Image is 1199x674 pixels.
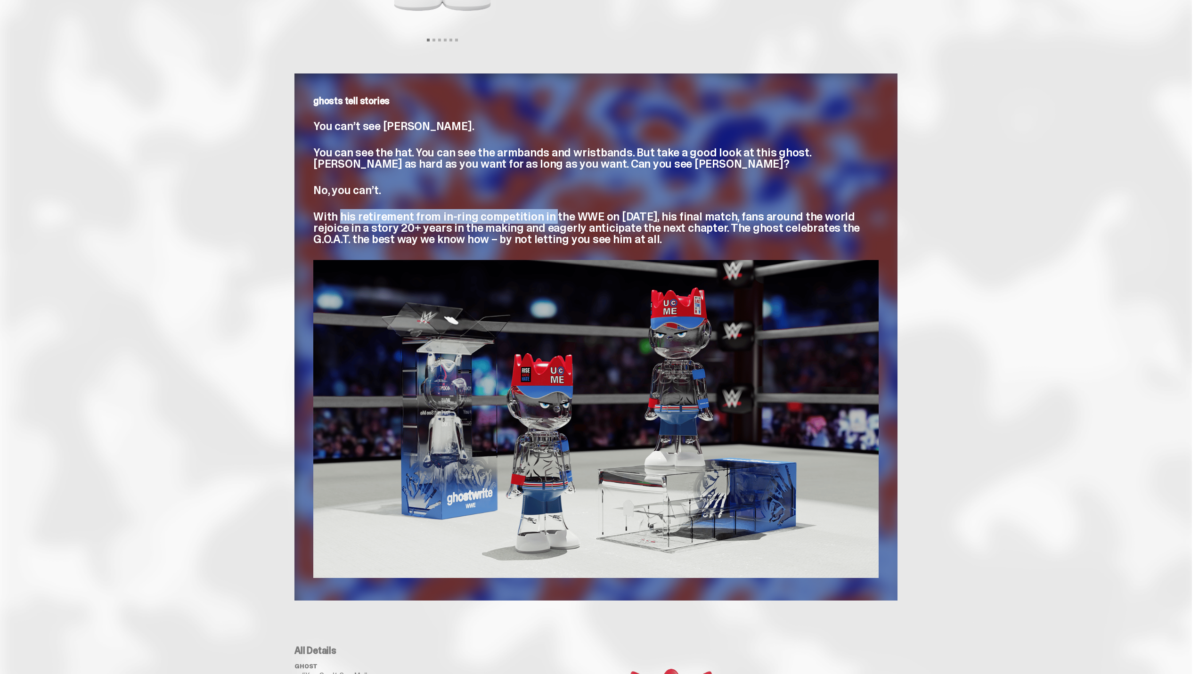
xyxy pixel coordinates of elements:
[313,209,860,246] span: With his retirement from in-ring competition in the WWE on [DATE], his final match, fans around t...
[427,39,430,41] button: View slide 1
[313,119,474,133] span: You can’t see [PERSON_NAME].
[455,39,458,41] button: View slide 6
[294,662,318,670] span: ghost
[313,183,381,197] span: No, you can’t.
[313,96,879,106] p: ghosts tell stories
[438,39,441,41] button: View slide 3
[294,646,445,655] p: All Details
[313,260,879,578] img: ghost story image
[449,39,452,41] button: View slide 5
[313,145,811,171] span: You can see the hat. You can see the armbands and wristbands. But take a good look at this ghost....
[444,39,447,41] button: View slide 4
[432,39,435,41] button: View slide 2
